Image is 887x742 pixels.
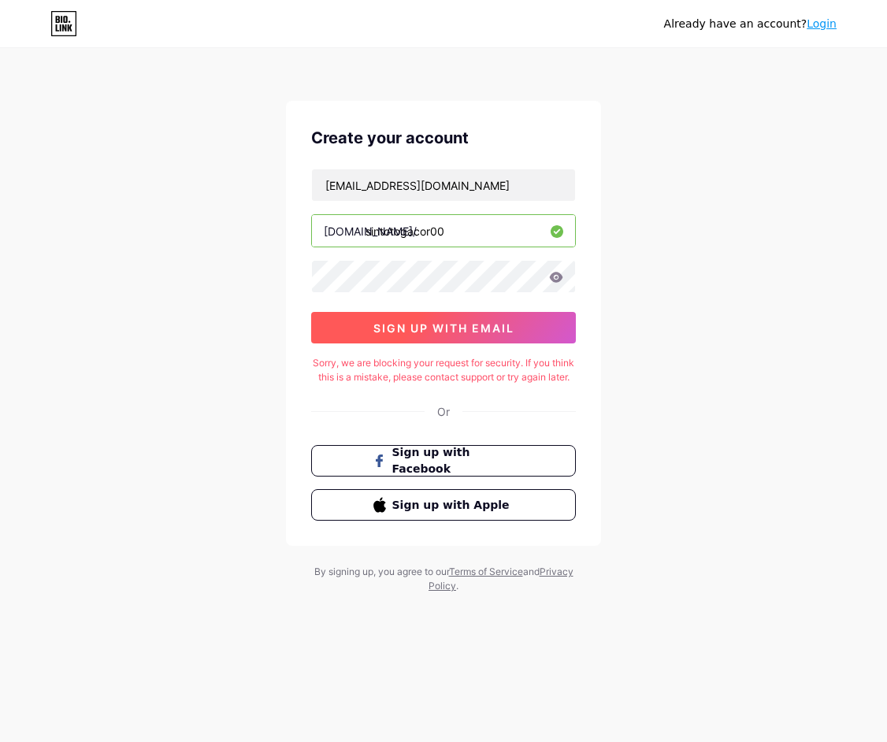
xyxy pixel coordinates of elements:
span: sign up with email [373,321,514,335]
a: Terms of Service [449,566,523,577]
div: Already have an account? [664,16,837,32]
div: By signing up, you agree to our and . [310,565,577,593]
button: Sign up with Apple [311,489,576,521]
button: Sign up with Facebook [311,445,576,477]
button: sign up with email [311,312,576,343]
div: [DOMAIN_NAME]/ [324,223,417,239]
input: username [312,215,575,247]
div: Sorry, we are blocking your request for security. If you think this is a mistake, please contact ... [311,356,576,384]
span: Sign up with Facebook [392,444,514,477]
span: Sign up with Apple [392,497,514,514]
div: Or [437,403,450,420]
input: Email [312,169,575,201]
a: Login [807,17,837,30]
div: Create your account [311,126,576,150]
